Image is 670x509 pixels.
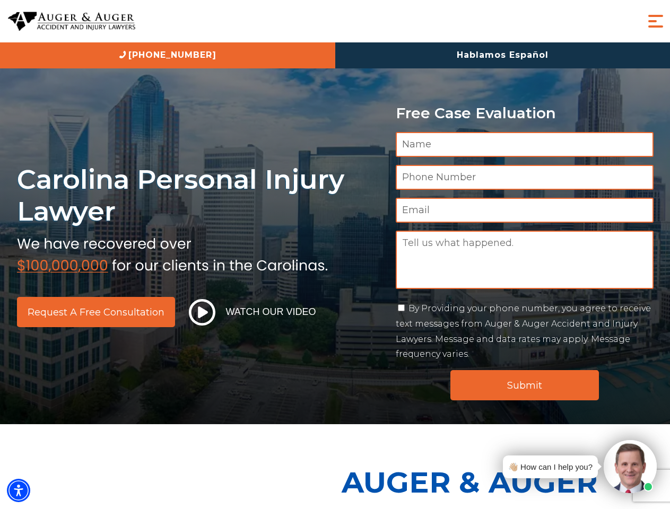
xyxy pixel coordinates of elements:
[396,165,654,190] input: Phone Number
[396,105,654,121] p: Free Case Evaluation
[396,303,651,359] label: By Providing your phone number, you agree to receive text messages from Auger & Auger Accident an...
[508,460,593,474] div: 👋🏼 How can I help you?
[7,479,30,502] div: Accessibility Menu
[17,297,175,327] a: Request a Free Consultation
[342,456,664,508] p: Auger & Auger
[645,11,666,32] button: Menu
[28,308,164,317] span: Request a Free Consultation
[8,12,135,31] img: Auger & Auger Accident and Injury Lawyers Logo
[17,163,383,227] h1: Carolina Personal Injury Lawyer
[186,299,319,326] button: Watch Our Video
[396,132,654,157] input: Name
[450,370,599,400] input: Submit
[396,198,654,223] input: Email
[604,440,657,493] img: Intaker widget Avatar
[17,233,328,273] img: sub text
